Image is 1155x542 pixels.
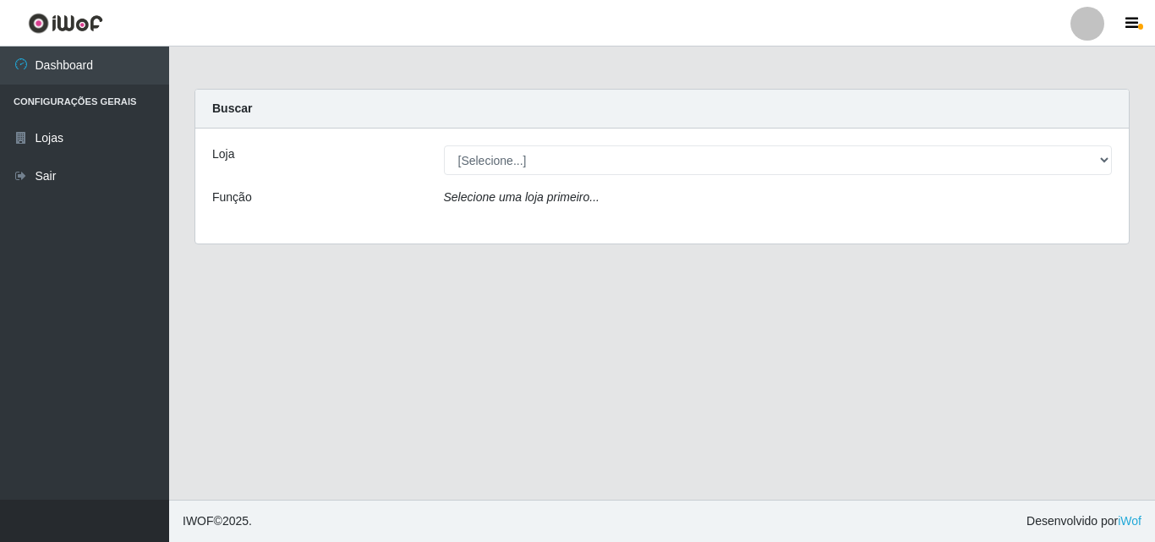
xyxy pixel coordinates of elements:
[183,514,214,528] span: IWOF
[212,101,252,115] strong: Buscar
[1026,512,1141,530] span: Desenvolvido por
[1118,514,1141,528] a: iWof
[212,145,234,163] label: Loja
[28,13,103,34] img: CoreUI Logo
[444,190,599,204] i: Selecione uma loja primeiro...
[212,189,252,206] label: Função
[183,512,252,530] span: © 2025 .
